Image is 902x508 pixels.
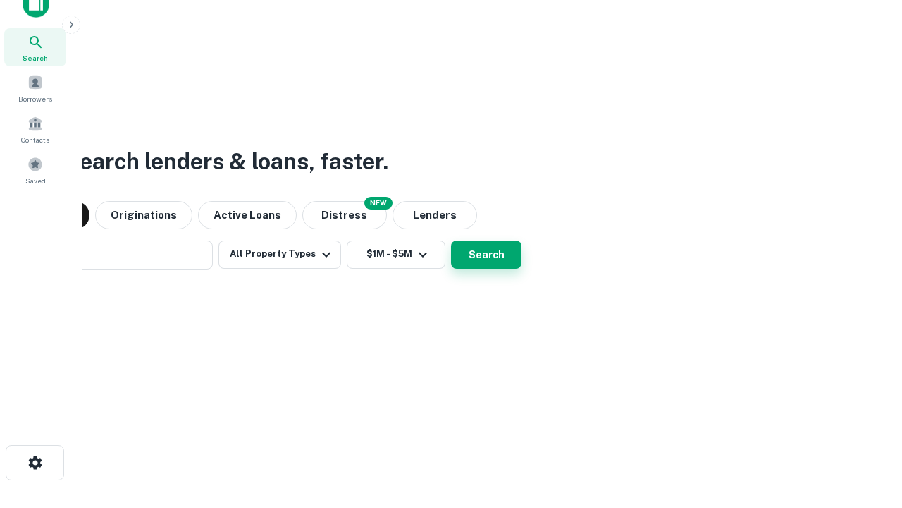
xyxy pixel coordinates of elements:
[451,241,521,269] button: Search
[4,110,66,148] a: Contacts
[25,175,46,186] span: Saved
[218,241,341,269] button: All Property Types
[347,241,445,269] button: $1M - $5M
[832,395,902,463] iframe: Chat Widget
[302,201,387,229] button: Search distressed loans with lien and other non-mortgage details.
[4,69,66,107] a: Borrowers
[4,28,66,66] a: Search
[21,134,49,145] span: Contacts
[364,197,393,210] div: NEW
[393,201,477,229] button: Lenders
[95,201,192,229] button: Originations
[23,52,48,64] span: Search
[64,145,388,179] h3: Search lenders & loans, faster.
[18,93,52,104] span: Borrowers
[4,151,66,189] a: Saved
[198,201,297,229] button: Active Loans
